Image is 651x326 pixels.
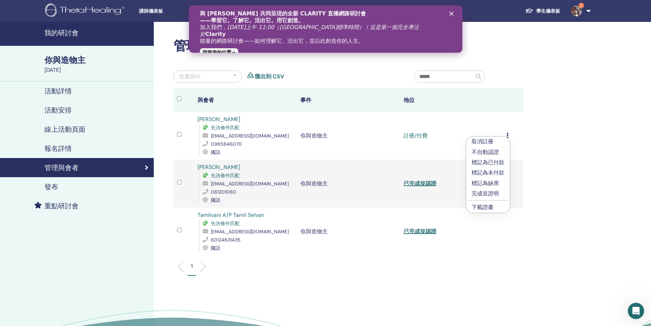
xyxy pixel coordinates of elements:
[211,229,289,235] font: [EMAIL_ADDRESS][DOMAIN_NAME]
[520,4,566,17] a: 學生儀表板
[44,106,72,115] font: 活動安排
[525,8,533,14] img: graduation-cap-white.svg
[211,181,289,187] font: [EMAIL_ADDRESS][DOMAIN_NAME]
[198,211,264,219] a: Tamilvani A/P Tamil Selvan
[44,182,58,191] font: 發布
[211,133,289,139] font: [EMAIL_ADDRESS][DOMAIN_NAME]
[260,6,267,10] div: 關閉
[189,5,462,53] iframe: Intercom 即時聊天橫幅
[472,204,493,211] a: 下載證書
[580,3,582,8] font: 2
[472,190,499,197] font: 完成並證明
[198,96,214,104] font: 與會者
[179,73,201,80] font: 批量操作
[14,44,46,50] font: 預留您的位置➜
[211,189,236,195] font: 061201060
[139,8,163,14] font: 講師儀表板
[174,37,237,54] font: 管理與會者
[300,132,328,139] font: 你與造物主
[472,148,499,156] font: 不自動認證
[44,125,85,134] font: 線上活動頁面
[211,141,242,147] font: 0985846070
[198,164,240,171] a: [PERSON_NAME]
[45,3,127,19] img: logo.png
[472,138,493,145] font: 取消註冊
[211,172,240,179] font: 先決條件匹配
[536,8,560,14] font: 學生儀表板
[255,73,284,81] a: 匯出到 CSV
[44,87,72,95] font: 活動詳情
[40,54,154,74] a: 你與造物主[DATE]
[211,245,220,251] font: 國語
[404,180,436,187] a: 已完成並認證
[211,237,241,243] font: 60124631435
[300,180,328,187] font: 你與造物主
[44,66,61,74] font: [DATE]
[44,201,79,210] font: 重點研討會
[198,116,240,123] a: [PERSON_NAME]
[300,228,328,235] font: 你與造物主
[404,228,436,235] a: 已完成並認證
[300,96,311,104] font: 事件
[211,149,220,155] font: 國語
[11,43,49,51] a: 預留您的位置➜
[191,263,193,269] font: 1
[628,303,644,319] iframe: 對講機即時聊天
[255,73,284,80] font: 匯出到 CSV
[44,163,79,172] font: 管理與會者
[472,169,504,176] font: 標記為未付款
[472,180,499,187] font: 標記為缺席
[404,96,415,104] font: 地位
[211,125,240,131] font: 先決條件匹配
[44,55,85,65] font: 你與造物主
[571,5,582,16] img: default.jpg
[44,28,79,37] font: 我的研討會
[211,220,240,226] font: 先決條件匹配
[472,159,504,166] font: 標記為已付款
[211,197,220,203] font: 國語
[44,144,72,153] font: 報名詳情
